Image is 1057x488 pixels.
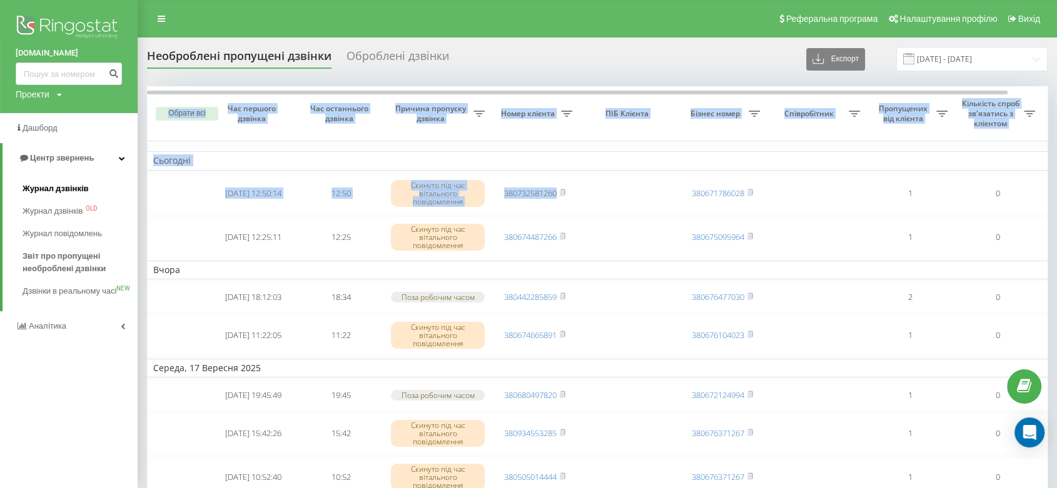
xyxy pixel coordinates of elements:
span: Дашборд [23,123,58,132]
span: Звіт про пропущені необроблені дзвінки [23,250,131,275]
a: 380680497820 [504,389,557,401]
a: Журнал повідомлень [23,222,138,245]
a: 380676477030 [692,291,744,302]
a: 380674487266 [504,231,557,242]
div: Open Intercom Messenger [1014,417,1044,447]
td: 12:50 [297,173,385,214]
a: 380672124994 [692,389,744,401]
span: Співробітник [772,109,849,119]
td: 18:34 [297,282,385,312]
span: Причина пропуску дзвінка [391,104,473,123]
a: 380442285859 [504,291,557,302]
button: Обрати всі [156,107,218,121]
td: 11:22 [297,315,385,356]
span: Журнал дзвінків [23,205,83,217]
span: Кількість спроб зв'язатись з клієнтом [960,99,1024,128]
td: 0 [954,217,1041,258]
a: 380676104023 [692,329,744,341]
div: Скинуто під час вітального повідомлення [391,180,485,207]
a: 380671786028 [692,187,744,199]
td: [DATE] 12:25:11 [210,217,297,258]
a: 380676371267 [692,471,744,482]
div: Скинуто під час вітального повідомлення [391,224,485,251]
a: Звіт про пропущені необроблені дзвінки [23,245,138,280]
span: Час першого дзвінка [220,104,287,123]
span: Налаштування профілю [899,14,997,24]
span: Час останнього дзвінка [307,104,375,123]
div: Скинуто під час вітального повідомлення [391,420,485,447]
td: 1 [866,315,954,356]
span: Журнал дзвінків [23,182,89,195]
a: Журнал дзвінківOLD [23,200,138,222]
td: 19:45 [297,380,385,411]
img: Ringostat logo [16,12,122,44]
td: 0 [954,380,1041,411]
td: 2 [866,282,954,312]
div: Скинуто під час вітального повідомлення [391,322,485,349]
span: ПІБ Клієнта [589,109,668,119]
td: 0 [954,315,1041,356]
td: [DATE] 19:45:49 [210,380,297,411]
td: 0 [954,413,1041,454]
a: [DOMAIN_NAME] [16,47,122,59]
span: Центр звернень [30,153,94,162]
td: [DATE] 15:42:26 [210,413,297,454]
td: [DATE] 18:12:03 [210,282,297,312]
a: 380505014444 [504,471,557,482]
td: 15:42 [297,413,385,454]
td: 0 [954,173,1041,214]
td: 1 [866,173,954,214]
span: Реферальна програма [786,14,878,24]
input: Пошук за номером [16,62,122,85]
td: [DATE] 12:50:14 [210,173,297,214]
span: Аналiтика [29,321,66,331]
td: 1 [866,217,954,258]
span: Дзвінки в реальному часі [23,285,116,297]
a: 380934553285 [504,427,557,439]
a: 380676371267 [692,427,744,439]
div: Поза робочим часом [391,390,485,401]
span: Бізнес номер [685,109,749,119]
button: Експорт [806,48,865,71]
div: Необроблені пропущені дзвінки [147,49,331,69]
span: Пропущених від клієнта [872,104,936,123]
a: Дзвінки в реальному часіNEW [23,280,138,302]
div: Поза робочим часом [391,292,485,302]
a: 380674665891 [504,329,557,341]
span: Номер клієнта [497,109,561,119]
td: 1 [866,380,954,411]
span: Вихід [1018,14,1040,24]
td: 1 [866,413,954,454]
td: 12:25 [297,217,385,258]
a: 380675095964 [692,231,744,242]
a: 380732581260 [504,187,557,199]
a: Журнал дзвінків [23,177,138,200]
div: Оброблені дзвінки [346,49,449,69]
a: Центр звернень [3,143,138,173]
td: [DATE] 11:22:05 [210,315,297,356]
td: 0 [954,282,1041,312]
div: Проекти [16,88,49,101]
span: Журнал повідомлень [23,227,102,240]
